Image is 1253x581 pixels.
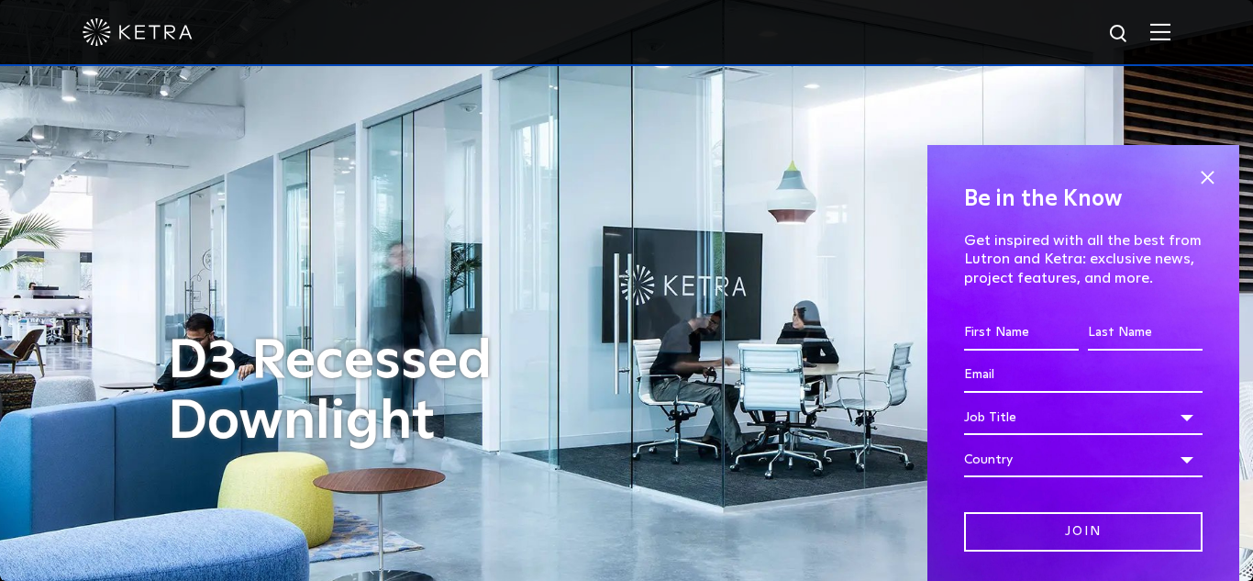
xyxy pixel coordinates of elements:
[83,18,193,46] img: ketra-logo-2019-white
[1150,23,1170,40] img: Hamburger%20Nav.svg
[168,331,636,453] h1: D3 Recessed Downlight
[964,182,1203,217] h4: Be in the Know
[964,231,1203,288] p: Get inspired with all the best from Lutron and Ketra: exclusive news, project features, and more.
[964,442,1203,477] div: Country
[964,400,1203,435] div: Job Title
[964,358,1203,393] input: Email
[1108,23,1131,46] img: search icon
[1088,316,1203,351] input: Last Name
[964,512,1203,552] input: Join
[964,316,1079,351] input: First Name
